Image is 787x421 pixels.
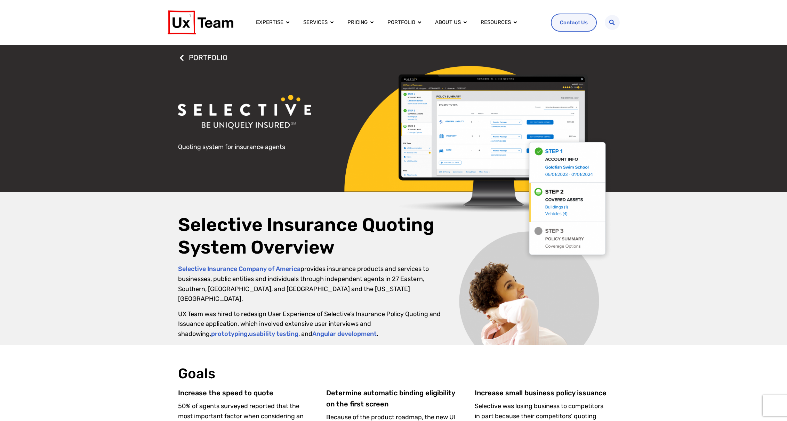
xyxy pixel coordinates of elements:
[178,213,451,258] h1: Selective Insurance Quoting System Overview
[168,10,233,34] img: UX Team Logo
[178,387,313,398] div: Increase the speed to quote
[178,264,451,304] p: provides insurance products and services to businesses, public entities and individuals through i...
[457,137,616,345] img: The new quoting process as simplified from over 10 steps to just 3.
[211,330,248,338] a: prototyping
[475,387,609,398] div: Increase small business policy issuance
[250,14,545,31] div: Menu Toggle
[178,142,285,152] p: Quoting system for insurance agents
[178,52,227,64] a: PORTFOLIO
[187,52,227,64] span: PORTFOLIO
[178,309,451,339] p: UX Team was hired to redesign User Experience of Selective’s Insurance Policy Quoting and Issuanc...
[551,14,597,32] a: Contact Us
[178,95,311,130] img: Selective Insurance logo
[605,15,620,30] div: Search
[481,18,511,26] a: Resources
[435,18,461,26] a: About us
[178,366,609,382] h2: Goals
[387,18,415,26] a: Portfolio
[560,18,588,27] span: Contact Us
[347,18,368,26] a: Pricing
[326,387,461,410] div: Determine automatic binding eligibility on the first screen
[249,330,298,338] a: usability testing
[178,265,300,273] a: Selective Insurance Company of America
[312,330,377,338] a: Angular development
[250,14,545,31] nav: Menu
[256,18,283,26] a: Expertise
[303,18,328,26] a: Services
